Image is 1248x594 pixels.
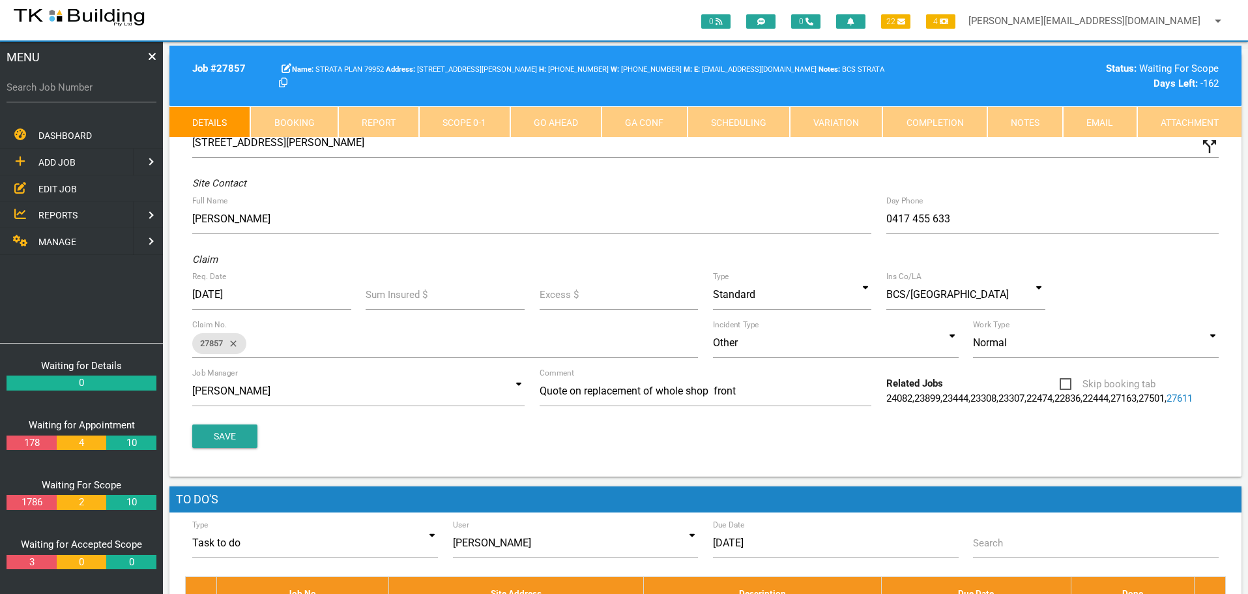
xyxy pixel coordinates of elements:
[539,65,609,74] span: Home Phone
[973,61,1219,91] div: Waiting For Scope -162
[38,237,76,247] span: MANAGE
[366,288,428,303] label: Sum Insured $
[1063,106,1137,138] a: Email
[942,393,968,404] a: 23444
[21,539,142,550] a: Waiting for Accepted Scope
[192,519,209,531] label: Type
[192,177,246,189] i: Site Contact
[57,555,106,570] a: 0
[7,48,40,66] span: MENU
[223,333,239,354] i: close
[926,14,955,29] span: 4
[684,65,692,74] b: M:
[419,106,510,138] a: Scope 0-1
[169,106,250,138] a: Details
[38,183,77,194] span: EDIT JOB
[192,195,227,207] label: Full Name
[886,195,923,207] label: Day Phone
[540,288,579,303] label: Excess $
[38,210,78,220] span: REPORTS
[1167,393,1193,404] a: 27611
[338,106,419,138] a: Report
[973,319,1009,331] label: Work Type
[713,271,729,282] label: Type
[106,436,156,451] a: 10
[791,14,820,29] span: 0
[611,65,682,74] span: BCS STRATA
[192,367,238,379] label: Job Manager
[386,65,537,74] span: [STREET_ADDRESS][PERSON_NAME]
[1060,376,1155,393] span: Skip booking tab
[510,106,602,138] a: Go Ahead
[7,555,56,570] a: 3
[7,80,156,95] label: Search Job Number
[819,65,884,74] span: BCS STRATA
[882,106,987,138] a: Completion
[169,486,1241,512] h1: To Do's
[292,65,384,74] span: STRATA PLAN 79952
[1139,393,1165,404] a: 27501
[7,495,56,510] a: 1786
[192,254,218,265] i: Claim
[1154,78,1198,89] b: Days Left:
[713,319,759,331] label: Incident Type
[790,106,882,138] a: Variation
[819,65,840,74] b: Notes:
[611,65,619,74] b: W:
[886,378,943,389] b: Related Jobs
[192,333,246,354] div: 27857
[7,436,56,451] a: 178
[1082,393,1109,404] a: 22444
[987,106,1063,138] a: Notes
[1106,63,1137,74] b: Status:
[38,157,76,168] span: ADD JOB
[192,63,246,74] b: Job # 27857
[38,130,92,141] span: DASHBOARD
[279,78,287,89] a: Click here copy customer information.
[42,479,121,491] a: Waiting For Scope
[250,106,338,138] a: Booking
[694,65,817,74] span: [EMAIL_ADDRESS][DOMAIN_NAME]
[1026,393,1052,404] a: 22474
[701,14,731,29] span: 0
[1054,393,1081,404] a: 22836
[886,393,912,404] a: 24082
[539,65,546,74] b: H:
[29,419,135,431] a: Waiting for Appointment
[192,319,227,331] label: Claim No.
[106,495,156,510] a: 10
[192,424,257,448] button: Save
[914,393,940,404] a: 23899
[694,65,700,74] b: E:
[41,360,122,372] a: Waiting for Details
[998,393,1024,404] a: 23307
[970,393,996,404] a: 23308
[57,495,106,510] a: 2
[1110,393,1137,404] a: 27163
[713,519,745,531] label: Due Date
[602,106,687,138] a: GA Conf
[1200,137,1219,156] i: Click to show custom address field
[7,376,156,391] a: 0
[881,14,910,29] span: 22
[57,436,106,451] a: 4
[292,65,313,74] b: Name:
[386,65,415,74] b: Address:
[886,271,921,282] label: Ins Co/LA
[453,519,469,531] label: User
[540,367,574,379] label: Comment
[973,536,1003,551] label: Search
[1137,106,1241,138] a: Attachment
[879,376,1052,406] div: , , , , , , , , , ,
[192,271,226,282] label: Req. Date
[13,7,145,27] img: s3file
[688,106,790,138] a: Scheduling
[106,555,156,570] a: 0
